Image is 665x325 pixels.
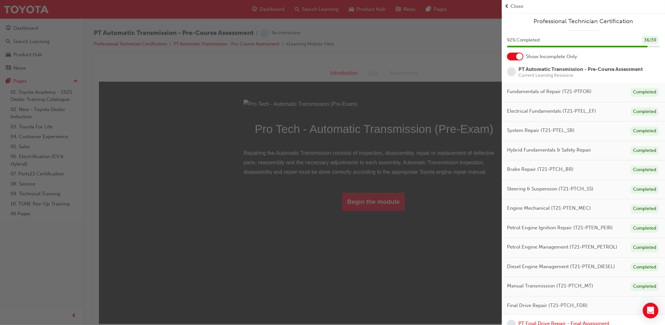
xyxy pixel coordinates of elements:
[511,3,523,10] span: Close
[507,166,574,173] span: Brake Repair (T21-PTCH_BR)
[507,107,596,115] span: Electrical Fundamentals (T21-PTEL_EF)
[631,88,658,97] div: Completed
[145,84,406,112] p: Repairing the Automatic Transmission consists of inspection, disassembly, repair or replacement o...
[631,146,658,155] div: Completed
[504,3,662,10] button: prev-iconClose
[642,36,658,45] div: 36 / 39
[226,4,264,13] div: Introduction
[631,263,658,272] div: Completed
[507,37,540,44] span: 92 % Completed
[145,55,406,73] h1: Pro Tech - Automatic Transmission (Pre-Exam)
[145,35,406,44] img: Pro Tech - Automatic Transmission (Pre-Exam)
[643,303,658,318] div: Open Intercom Messenger
[507,88,592,95] span: Fundamentals of Repair (T21-PTFOR)
[264,4,285,13] div: Quiz
[631,204,658,213] div: Completed
[243,128,306,146] button: Begin the module
[507,127,575,134] span: System Repair (T21-PTEL_SR)
[507,18,660,25] a: Professional Technician Certification
[507,282,593,290] span: Manual Transmission (T21-PTCH_MT)
[631,282,658,291] div: Completed
[631,185,658,194] div: Completed
[631,224,658,233] div: Completed
[504,3,509,10] span: prev-icon
[507,204,591,212] span: Engine Mechanical (T21-PTEN_MEC)
[285,4,324,13] div: Assessment
[507,243,617,251] span: Petrol Engine Management (T21-PTEN_PETROL)
[518,66,643,72] span: PT Automatic Transmission - Pre-Course Assessment
[507,146,591,154] span: Hybrid Fundamentals & Safety Repair
[507,67,516,76] span: learningRecordVerb_NONE-icon
[507,185,594,193] span: Steering & Suspension (T21-PTCH_SS)
[631,243,658,252] div: Completed
[631,107,658,116] div: Completed
[631,166,658,174] div: Completed
[631,127,658,136] div: Completed
[507,263,615,270] span: Diesel Engine Management (T21-PTEN_DIESEL)
[507,302,588,309] span: Final Drive Repair (T21-PTCH_FDR)
[518,73,643,78] span: Current Learning Resource
[526,53,577,60] span: Show Incomplete Only
[507,224,613,232] span: Petrol Engine Ignition Repair (T21-PTEN_PEIR)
